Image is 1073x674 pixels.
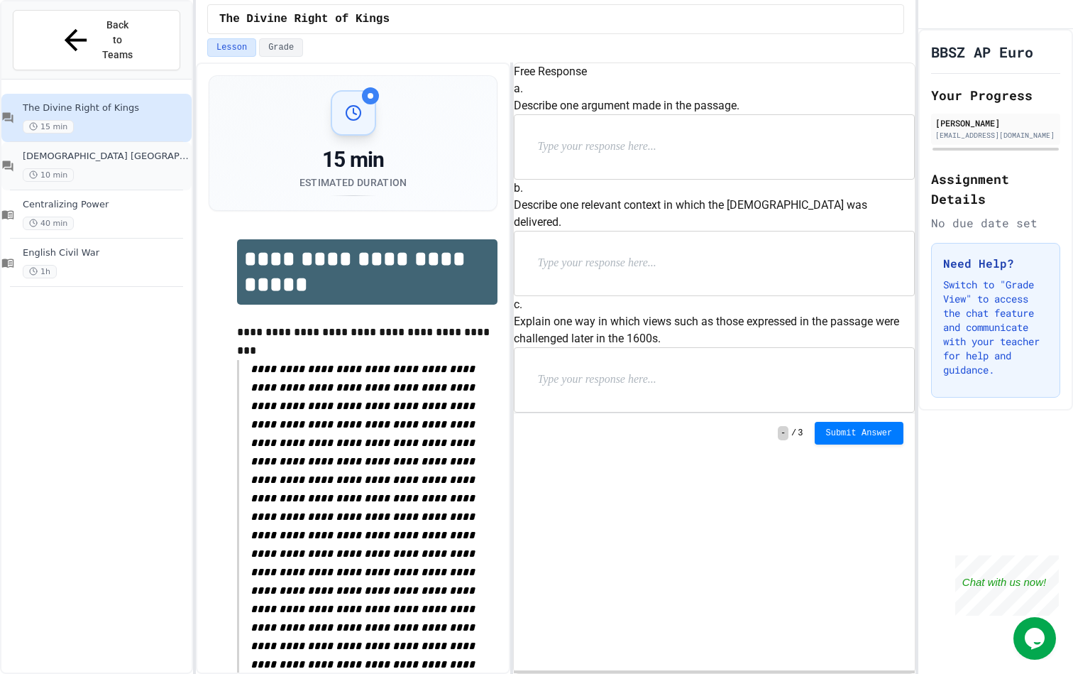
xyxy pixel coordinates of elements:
[826,428,893,439] span: Submit Answer
[23,199,189,211] span: Centralizing Power
[931,42,1033,62] h1: BBSZ AP Euro
[514,296,915,313] h6: c.
[931,214,1060,232] div: No due date set
[13,10,180,70] button: Back to Teams
[935,116,1056,129] div: [PERSON_NAME]
[931,85,1060,105] h2: Your Progress
[798,428,803,439] span: 3
[514,180,915,197] h6: b.
[101,18,134,62] span: Back to Teams
[943,278,1048,377] p: Switch to "Grade View" to access the chat feature and communicate with your teacher for help and ...
[935,130,1056,141] div: [EMAIL_ADDRESS][DOMAIN_NAME]
[23,120,74,134] span: 15 min
[207,38,256,57] button: Lesson
[778,426,788,440] span: -
[943,255,1048,272] h3: Need Help?
[23,168,74,182] span: 10 min
[23,151,189,163] span: [DEMOGRAPHIC_DATA] [GEOGRAPHIC_DATA]
[514,63,915,80] h6: Free Response
[23,247,189,259] span: English Civil War
[791,428,796,439] span: /
[815,422,904,445] button: Submit Answer
[1013,617,1059,660] iframe: chat widget
[259,38,303,57] button: Grade
[514,197,915,231] p: Describe one relevant context in which the [DEMOGRAPHIC_DATA] was delivered.
[23,102,189,114] span: The Divine Right of Kings
[931,169,1060,209] h2: Assignment Details
[219,11,390,28] span: The Divine Right of Kings
[955,555,1059,616] iframe: chat widget
[514,80,915,97] h6: a.
[23,265,57,278] span: 1h
[299,175,407,190] div: Estimated Duration
[514,97,915,114] p: Describe one argument made in the passage.
[23,217,74,230] span: 40 min
[299,147,407,173] div: 15 min
[514,313,915,347] p: Explain one way in which views such as those expressed in the passage were challenged later in th...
